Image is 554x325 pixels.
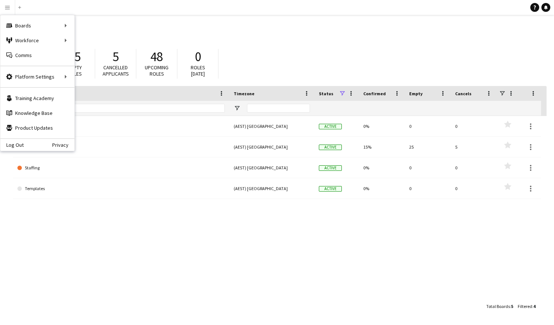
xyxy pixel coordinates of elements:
[451,116,497,136] div: 0
[17,137,225,157] a: Events
[405,116,451,136] div: 0
[405,178,451,199] div: 0
[451,178,497,199] div: 0
[0,48,74,63] a: Comms
[247,104,310,113] input: Timezone Filter Input
[150,49,163,65] span: 48
[52,142,74,148] a: Privacy
[518,304,532,309] span: Filtered
[229,157,314,178] div: (AEST) [GEOGRAPHIC_DATA]
[518,299,535,314] div: :
[0,120,74,135] a: Product Updates
[451,157,497,178] div: 0
[319,124,342,129] span: Active
[191,64,205,77] span: Roles [DATE]
[455,91,471,96] span: Cancels
[359,157,405,178] div: 0%
[229,137,314,157] div: (AEST) [GEOGRAPHIC_DATA]
[0,91,74,106] a: Training Academy
[113,49,119,65] span: 5
[405,137,451,157] div: 25
[319,165,342,171] span: Active
[103,64,129,77] span: Cancelled applicants
[234,105,240,112] button: Open Filter Menu
[17,178,225,199] a: Templates
[0,18,74,33] div: Boards
[359,116,405,136] div: 0%
[145,64,168,77] span: Upcoming roles
[0,69,74,84] div: Platform Settings
[451,137,497,157] div: 5
[405,157,451,178] div: 0
[409,91,423,96] span: Empty
[533,304,535,309] span: 4
[17,157,225,178] a: Staffing
[319,186,342,192] span: Active
[195,49,201,65] span: 0
[0,106,74,120] a: Knowledge Base
[359,137,405,157] div: 15%
[17,116,225,137] a: Draft
[486,304,510,309] span: Total Boards
[229,116,314,136] div: (AEST) [GEOGRAPHIC_DATA]
[319,145,342,150] span: Active
[0,142,24,148] a: Log Out
[31,104,225,113] input: Board name Filter Input
[234,91,254,96] span: Timezone
[363,91,386,96] span: Confirmed
[359,178,405,199] div: 0%
[486,299,513,314] div: :
[229,178,314,199] div: (AEST) [GEOGRAPHIC_DATA]
[13,28,547,39] h1: Boards
[0,33,74,48] div: Workforce
[319,91,333,96] span: Status
[511,304,513,309] span: 5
